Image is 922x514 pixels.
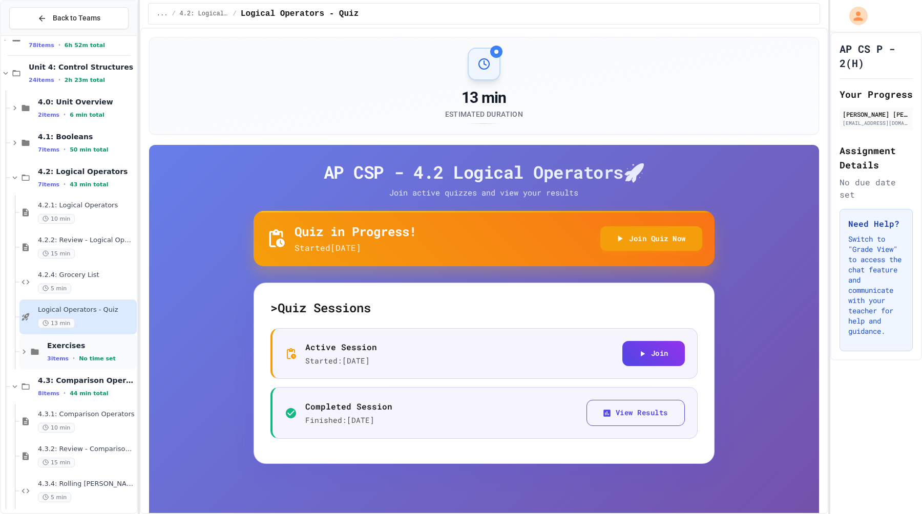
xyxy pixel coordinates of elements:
[843,110,910,119] div: [PERSON_NAME] [PERSON_NAME]
[38,492,71,502] span: 5 min
[295,223,416,240] h5: Quiz in Progress!
[369,187,599,199] p: Join active quizzes and view your results
[29,77,54,83] span: 24 items
[38,236,135,245] span: 4.2.2: Review - Logical Operators
[254,161,715,183] h4: AP CSP - 4.2 Logical Operators 🚀
[9,7,129,29] button: Back to Teams
[70,112,104,118] span: 6 min total
[64,389,66,397] span: •
[270,299,698,316] h5: > Quiz Sessions
[65,77,105,83] span: 2h 23m total
[843,119,910,127] div: [EMAIL_ADDRESS][DOMAIN_NAME]
[38,318,75,328] span: 13 min
[38,112,59,118] span: 2 items
[29,62,135,72] span: Unit 4: Control Structures
[64,111,66,119] span: •
[840,87,913,101] h2: Your Progress
[586,400,685,426] button: View Results
[58,76,60,84] span: •
[172,10,175,18] span: /
[70,181,108,188] span: 43 min total
[305,415,392,426] p: Finished: [DATE]
[295,242,416,254] p: Started [DATE]
[38,249,75,259] span: 15 min
[38,390,59,397] span: 8 items
[64,180,66,188] span: •
[38,284,71,293] span: 5 min
[70,390,108,397] span: 44 min total
[38,376,135,385] span: 4.3: Comparison Operators
[839,4,870,28] div: My Account
[38,480,135,488] span: 4.3.4: Rolling [PERSON_NAME]
[600,226,702,251] button: Join Quiz Now
[65,42,105,49] span: 6h 52m total
[58,41,60,49] span: •
[38,410,135,419] span: 4.3.1: Comparison Operators
[305,341,377,353] p: Active Session
[38,201,135,210] span: 4.2.1: Logical Operators
[47,341,135,350] span: Exercises
[70,146,108,153] span: 50 min total
[38,146,59,153] span: 7 items
[840,41,913,70] h1: AP CS P - 2(H)
[47,355,69,362] span: 3 items
[38,271,135,280] span: 4.2.4: Grocery List
[29,42,54,49] span: 78 items
[53,13,100,24] span: Back to Teams
[840,143,913,172] h2: Assignment Details
[180,10,229,18] span: 4.2: Logical Operators
[157,10,168,18] span: ...
[38,458,75,467] span: 15 min
[622,341,685,366] button: Join
[848,218,904,230] h3: Need Help?
[38,306,135,314] span: Logical Operators - Quiz
[64,145,66,154] span: •
[848,234,904,336] p: Switch to "Grade View" to access the chat feature and communicate with your teacher for help and ...
[38,214,75,224] span: 10 min
[38,132,135,141] span: 4.1: Booleans
[73,354,75,362] span: •
[445,89,523,107] div: 13 min
[445,109,523,119] div: Estimated Duration
[79,355,116,362] span: No time set
[38,167,135,176] span: 4.2: Logical Operators
[305,400,392,413] p: Completed Session
[38,445,135,454] span: 4.3.2: Review - Comparison Operators
[233,10,237,18] span: /
[38,97,135,106] span: 4.0: Unit Overview
[305,355,377,367] p: Started: [DATE]
[840,176,913,201] div: No due date set
[241,8,359,20] span: Logical Operators - Quiz
[38,423,75,433] span: 10 min
[38,181,59,188] span: 7 items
